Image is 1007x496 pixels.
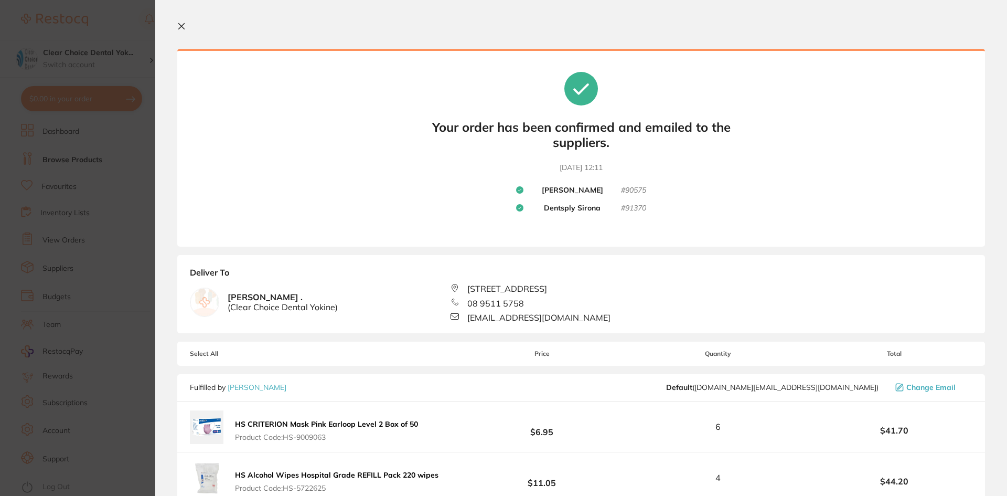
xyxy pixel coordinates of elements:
[228,302,338,312] span: ( Clear Choice Dental Yokine )
[892,383,972,392] button: Change Email
[666,383,692,392] b: Default
[464,350,620,357] span: Price
[467,313,610,322] span: [EMAIL_ADDRESS][DOMAIN_NAME]
[235,484,438,492] span: Product Code: HS-5722625
[190,383,286,392] p: Fulfilled by
[235,433,418,441] span: Product Code: HS-9009063
[228,383,286,392] a: [PERSON_NAME]
[424,120,738,150] b: Your order has been confirmed and emailed to the suppliers.
[235,470,438,480] b: HS Alcohol Wipes Hospital Grade REFILL Pack 220 wipes
[190,410,223,444] img: eXozdWNqMw
[542,186,603,195] b: [PERSON_NAME]
[464,417,620,437] b: $6.95
[666,383,879,392] span: customer.care@henryschein.com.au
[190,288,219,316] img: empty.jpg
[816,477,972,486] b: $44.20
[235,419,418,429] b: HS CRITERION Mask Pink Earloop Level 2 Box of 50
[906,383,956,392] span: Change Email
[190,350,295,357] span: Select All
[467,299,524,308] span: 08 9511 5758
[464,468,620,488] b: $11.05
[232,419,421,441] button: HS CRITERION Mask Pink Earloop Level 2 Box of 50 Product Code:HS-9009063
[190,461,223,495] img: NWdwZWl6cQ
[715,422,721,431] span: 6
[467,284,547,293] span: [STREET_ADDRESS]
[228,292,338,312] b: [PERSON_NAME] .
[232,470,442,492] button: HS Alcohol Wipes Hospital Grade REFILL Pack 220 wipes Product Code:HS-5722625
[621,204,646,213] small: # 91370
[621,186,646,195] small: # 90575
[620,350,816,357] span: Quantity
[190,268,972,283] b: Deliver To
[544,204,601,213] b: Dentsply Sirona
[816,350,972,357] span: Total
[715,473,721,482] span: 4
[816,426,972,435] b: $41.70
